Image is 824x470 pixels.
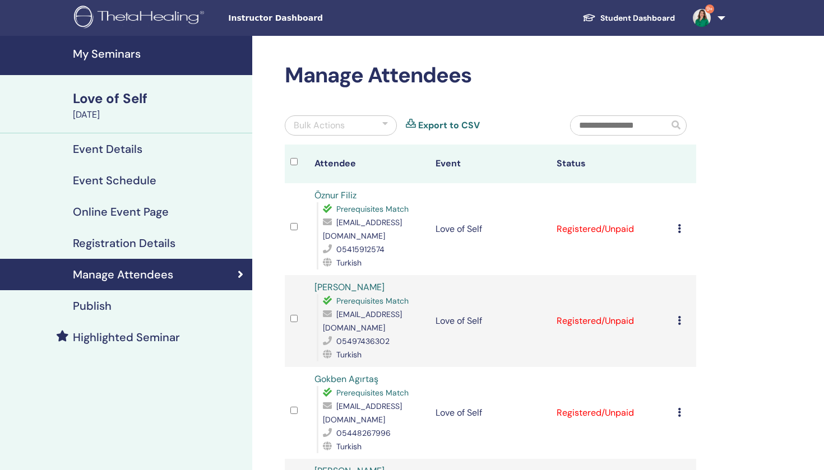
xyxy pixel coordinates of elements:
[323,309,402,333] span: [EMAIL_ADDRESS][DOMAIN_NAME]
[73,89,246,108] div: Love of Self
[323,217,402,241] span: [EMAIL_ADDRESS][DOMAIN_NAME]
[430,145,551,183] th: Event
[73,236,175,250] h4: Registration Details
[430,183,551,275] td: Love of Self
[336,441,362,452] span: Turkish
[314,189,357,201] a: Öznur Filiz
[73,268,173,281] h4: Manage Attendees
[336,336,390,346] span: 05497436302
[73,142,142,156] h4: Event Details
[314,281,385,293] a: [PERSON_NAME]
[336,296,409,306] span: Prerequisites Match
[73,174,156,187] h4: Event Schedule
[705,4,714,13] span: 9+
[336,350,362,360] span: Turkish
[74,6,208,31] img: logo.png
[336,204,409,214] span: Prerequisites Match
[323,401,402,425] span: [EMAIL_ADDRESS][DOMAIN_NAME]
[693,9,711,27] img: default.jpg
[73,108,246,122] div: [DATE]
[418,119,480,132] a: Export to CSV
[73,47,246,61] h4: My Seminars
[314,373,378,385] a: Gokben Agırtaş
[336,388,409,398] span: Prerequisites Match
[336,258,362,268] span: Turkish
[573,8,684,29] a: Student Dashboard
[228,12,396,24] span: Instructor Dashboard
[582,13,596,22] img: graduation-cap-white.svg
[336,244,385,254] span: 05415912574
[73,205,169,218] h4: Online Event Page
[309,145,430,183] th: Attendee
[430,367,551,459] td: Love of Self
[285,63,696,89] h2: Manage Attendees
[336,428,391,438] span: 05448267996
[551,145,672,183] th: Status
[430,275,551,367] td: Love of Self
[66,89,252,122] a: Love of Self[DATE]
[73,299,112,313] h4: Publish
[294,119,345,132] div: Bulk Actions
[73,331,180,344] h4: Highlighted Seminar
